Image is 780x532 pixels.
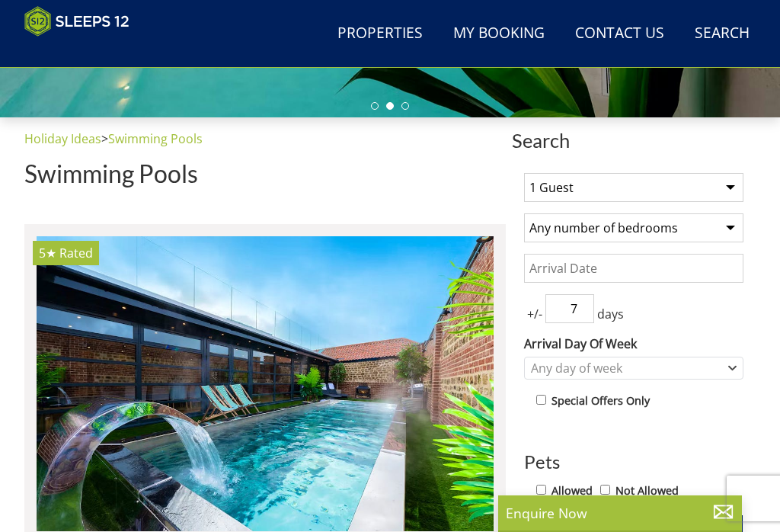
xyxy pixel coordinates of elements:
[524,452,743,472] h3: Pets
[551,393,650,409] label: Special Offers Only
[594,305,627,323] span: days
[37,236,494,531] img: zippity-holiday-home-wiltshire-sleeps-12-hot-tub.original.jpg
[689,17,756,51] a: Search
[524,357,743,380] div: Combobox
[101,130,108,147] span: >
[551,482,593,499] label: Allowed
[24,6,129,37] img: Sleeps 12
[569,17,670,51] a: Contact Us
[108,130,203,147] a: Swimming Pools
[37,236,494,531] a: 5★ Rated
[615,482,679,499] label: Not Allowed
[527,360,724,377] div: Any day of week
[39,245,56,261] span: Zippity has a 5 star rating under the Quality in Tourism Scheme
[24,160,506,187] h1: Swimming Pools
[59,245,93,261] span: Rated
[447,17,551,51] a: My Booking
[524,305,545,323] span: +/-
[512,130,756,151] span: Search
[331,17,429,51] a: Properties
[524,335,743,353] label: Arrival Day Of Week
[524,254,743,283] input: Arrival Date
[17,46,177,59] iframe: Customer reviews powered by Trustpilot
[24,130,101,147] a: Holiday Ideas
[506,503,734,523] p: Enquire Now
